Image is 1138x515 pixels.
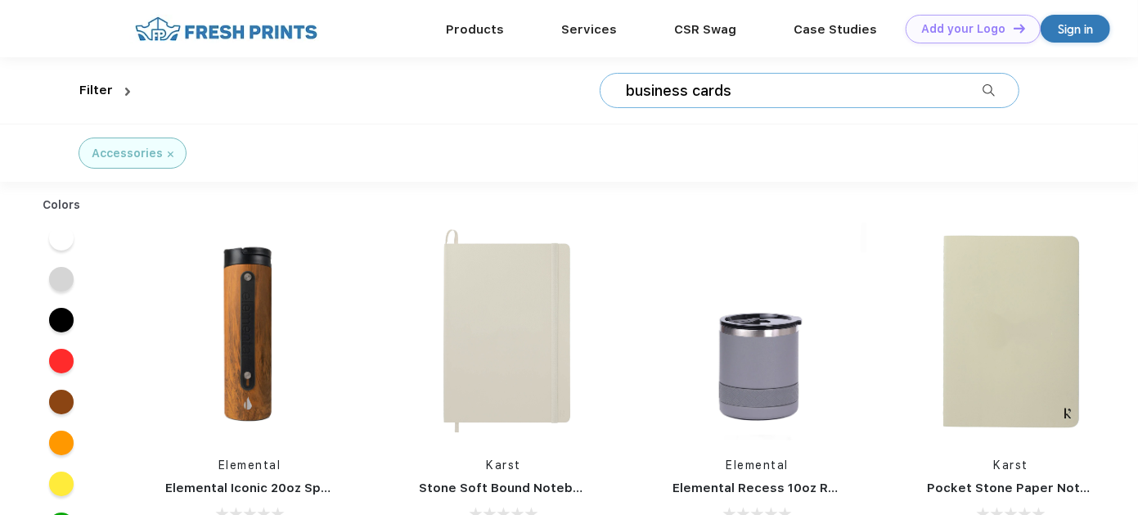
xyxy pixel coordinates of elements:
[30,197,93,214] div: Colors
[446,22,504,37] a: Products
[1014,24,1025,33] img: DT
[218,459,281,472] a: Elemental
[79,81,113,100] div: Filter
[902,223,1120,440] img: func=resize&h=266
[486,459,521,472] a: Karst
[561,22,617,37] a: Services
[673,481,914,495] a: Elemental Recess 10oz Rocks Tumbler
[726,459,789,472] a: Elemental
[927,481,1120,495] a: Pocket Stone Paper Notebook
[419,481,596,495] a: Stone Soft Bound Notebook
[983,84,995,97] img: desktop_search_2.svg
[1041,15,1110,43] a: Sign in
[624,82,983,100] input: Search products for brands, styles, seasons etc...
[92,145,163,162] div: Accessories
[168,151,173,157] img: filter_cancel.svg
[674,22,736,37] a: CSR Swag
[141,223,358,440] img: func=resize&h=266
[649,223,866,440] img: func=resize&h=266
[394,223,612,440] img: func=resize&h=266
[921,22,1005,36] div: Add your Logo
[994,459,1029,472] a: Karst
[1058,20,1093,38] div: Sign in
[125,88,130,96] img: dropdown.png
[130,15,322,43] img: fo%20logo%202.webp
[165,481,506,495] a: Elemental Iconic 20oz Sport Water Bottle - Teak Wood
